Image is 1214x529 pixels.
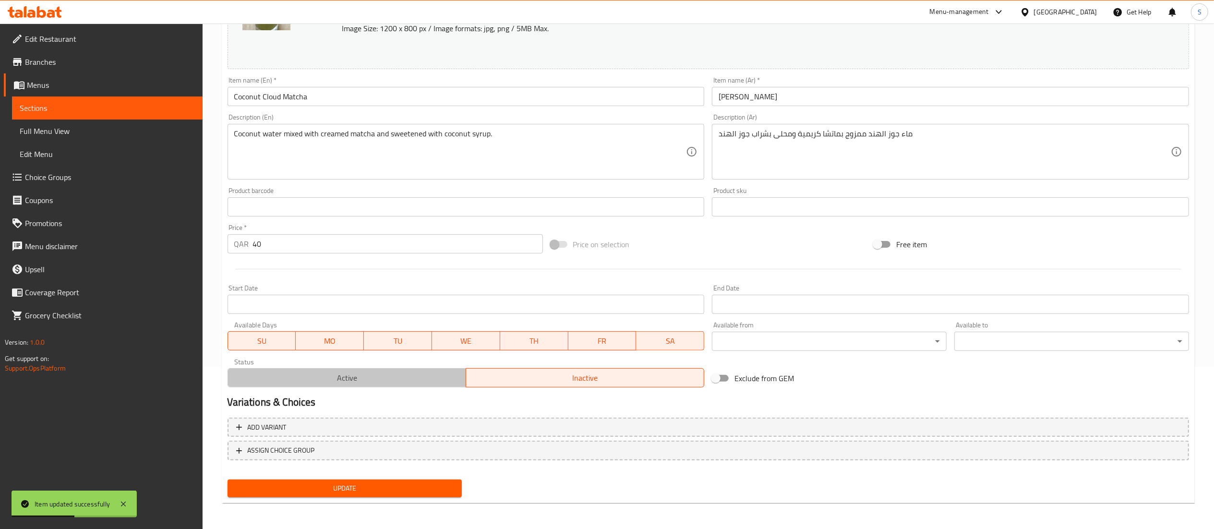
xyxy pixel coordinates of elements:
[228,87,705,106] input: Enter name En
[4,189,203,212] a: Coupons
[228,395,1189,409] h2: Variations & Choices
[232,371,462,385] span: Active
[20,125,195,137] span: Full Menu View
[12,120,203,143] a: Full Menu View
[228,368,466,387] button: Active
[253,234,543,253] input: Please enter price
[12,96,203,120] a: Sections
[25,171,195,183] span: Choice Groups
[25,264,195,275] span: Upsell
[572,334,633,348] span: FR
[436,334,496,348] span: WE
[1198,7,1202,17] span: S
[248,421,287,433] span: Add variant
[4,73,203,96] a: Menus
[232,334,292,348] span: SU
[712,87,1189,106] input: Enter name Ar
[568,331,637,350] button: FR
[35,499,110,509] div: Item updated successfully
[4,212,203,235] a: Promotions
[712,332,947,351] div: ​
[234,129,686,175] textarea: Coconut water mixed with creamed matcha and sweetened with coconut syrup.
[470,371,700,385] span: Inactive
[640,334,700,348] span: SA
[4,27,203,50] a: Edit Restaurant
[228,480,462,497] button: Update
[896,239,927,250] span: Free item
[1034,7,1097,17] div: [GEOGRAPHIC_DATA]
[930,6,989,18] div: Menu-management
[228,197,705,216] input: Please enter product barcode
[20,148,195,160] span: Edit Menu
[248,445,315,457] span: ASSIGN CHOICE GROUP
[5,336,28,349] span: Version:
[5,352,49,365] span: Get support on:
[300,334,360,348] span: MO
[4,50,203,73] a: Branches
[504,334,565,348] span: TH
[25,56,195,68] span: Branches
[4,235,203,258] a: Menu disclaimer
[432,331,500,350] button: WE
[235,482,455,494] span: Update
[25,310,195,321] span: Grocery Checklist
[5,362,66,374] a: Support.OpsPlatform
[30,336,45,349] span: 1.0.0
[4,166,203,189] a: Choice Groups
[25,217,195,229] span: Promotions
[25,33,195,45] span: Edit Restaurant
[954,332,1189,351] div: ​
[25,240,195,252] span: Menu disclaimer
[234,238,249,250] p: QAR
[228,441,1189,460] button: ASSIGN CHOICE GROUP
[636,331,704,350] button: SA
[719,129,1171,175] textarea: ماء جوز الهند ممزوج بماتشا كريمية ومحلى بشراب جوز الهند
[500,331,568,350] button: TH
[228,331,296,350] button: SU
[27,79,195,91] span: Menus
[4,281,203,304] a: Coverage Report
[338,23,1037,34] p: Image Size: 1200 x 800 px / Image formats: jpg, png / 5MB Max.
[228,418,1189,437] button: Add variant
[466,368,704,387] button: Inactive
[364,331,432,350] button: TU
[573,239,630,250] span: Price on selection
[12,143,203,166] a: Edit Menu
[712,197,1189,216] input: Please enter product sku
[4,304,203,327] a: Grocery Checklist
[25,194,195,206] span: Coupons
[368,334,428,348] span: TU
[25,287,195,298] span: Coverage Report
[296,331,364,350] button: MO
[734,373,794,384] span: Exclude from GEM
[20,102,195,114] span: Sections
[4,258,203,281] a: Upsell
